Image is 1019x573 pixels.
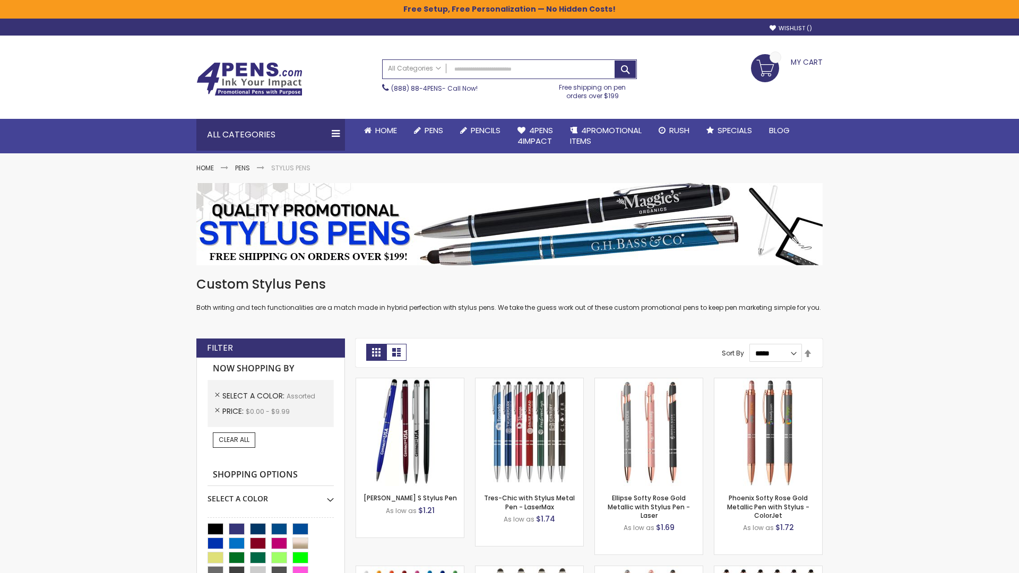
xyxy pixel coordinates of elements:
[213,432,255,447] a: Clear All
[356,119,405,142] a: Home
[219,435,249,444] span: Clear All
[624,523,654,532] span: As low as
[698,119,761,142] a: Specials
[504,515,534,524] span: As low as
[235,163,250,172] a: Pens
[517,125,553,146] span: 4Pens 4impact
[656,522,675,533] span: $1.69
[669,125,689,136] span: Rush
[418,505,435,516] span: $1.21
[509,119,562,153] a: 4Pens4impact
[718,125,752,136] span: Specials
[743,523,774,532] span: As low as
[562,119,650,153] a: 4PROMOTIONALITEMS
[722,349,744,358] label: Sort By
[770,24,812,32] a: Wishlist
[208,358,334,380] strong: Now Shopping by
[714,378,822,387] a: Phoenix Softy Rose Gold Metallic Pen with Stylus Pen - ColorJet-Assorted
[388,64,441,73] span: All Categories
[271,163,310,172] strong: Stylus Pens
[476,378,583,387] a: Tres-Chic with Stylus Metal Pen - LaserMax-Assorted
[222,390,287,401] span: Select A Color
[207,342,233,354] strong: Filter
[608,493,690,519] a: Ellipse Softy Rose Gold Metallic with Stylus Pen - Laser
[425,125,443,136] span: Pens
[196,276,823,293] h1: Custom Stylus Pens
[222,406,246,416] span: Price
[383,60,446,77] a: All Categories
[364,493,457,502] a: [PERSON_NAME] S Stylus Pen
[287,392,315,401] span: Assorted
[386,506,417,515] span: As low as
[769,125,790,136] span: Blog
[366,344,386,361] strong: Grid
[405,119,452,142] a: Pens
[196,163,214,172] a: Home
[650,119,698,142] a: Rush
[391,84,478,93] span: - Call Now!
[356,378,464,387] a: Meryl S Stylus Pen-Assorted
[595,378,703,486] img: Ellipse Softy Rose Gold Metallic with Stylus Pen - Laser-Assorted
[548,79,637,100] div: Free shipping on pen orders over $199
[761,119,798,142] a: Blog
[196,62,303,96] img: 4Pens Custom Pens and Promotional Products
[196,119,345,151] div: All Categories
[570,125,642,146] span: 4PROMOTIONAL ITEMS
[484,493,575,511] a: Tres-Chic with Stylus Metal Pen - LaserMax
[536,514,555,524] span: $1.74
[196,276,823,312] div: Both writing and tech functionalities are a match made in hybrid perfection with stylus pens. We ...
[208,464,334,487] strong: Shopping Options
[356,378,464,486] img: Meryl S Stylus Pen-Assorted
[714,378,822,486] img: Phoenix Softy Rose Gold Metallic Pen with Stylus Pen - ColorJet-Assorted
[208,486,334,504] div: Select A Color
[196,183,823,265] img: Stylus Pens
[595,378,703,387] a: Ellipse Softy Rose Gold Metallic with Stylus Pen - Laser-Assorted
[391,84,442,93] a: (888) 88-4PENS
[452,119,509,142] a: Pencils
[375,125,397,136] span: Home
[471,125,500,136] span: Pencils
[246,407,290,416] span: $0.00 - $9.99
[727,493,809,519] a: Phoenix Softy Rose Gold Metallic Pen with Stylus - ColorJet
[775,522,794,533] span: $1.72
[476,378,583,486] img: Tres-Chic with Stylus Metal Pen - LaserMax-Assorted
